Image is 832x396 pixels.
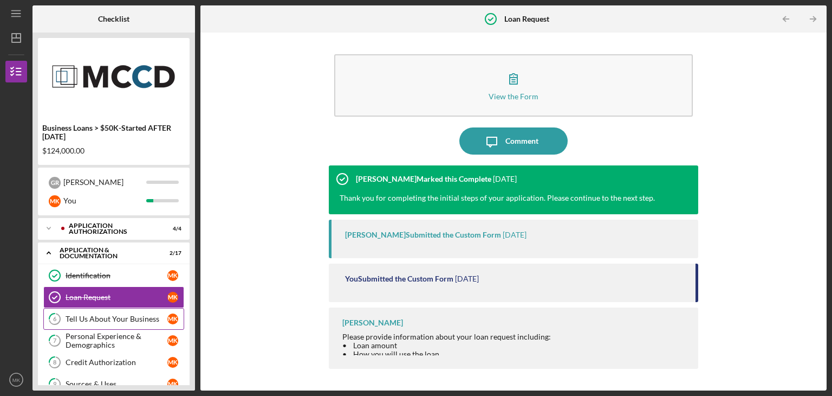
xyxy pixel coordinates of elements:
[49,195,61,207] div: M K
[504,15,549,23] b: Loan Request
[53,381,57,388] tspan: 9
[66,293,167,302] div: Loan Request
[43,330,184,352] a: 7Personal Experience & DemographicsMK
[162,250,181,257] div: 2 / 17
[69,222,154,235] div: Application Authorizations
[167,335,178,346] div: M K
[53,337,57,344] tspan: 7
[53,316,57,323] tspan: 6
[42,124,185,141] div: Business Loans > $50K-Started AFTER [DATE]
[43,308,184,330] a: 6Tell Us About Your BusinessMK
[98,15,129,23] b: Checklist
[43,352,184,373] a: 8Credit AuthorizationMK
[66,358,167,367] div: Credit Authorization
[342,318,403,327] div: [PERSON_NAME]
[459,127,568,155] button: Comment
[345,274,453,283] div: You Submitted the Custom Form
[167,314,178,324] div: M K
[505,127,538,155] div: Comment
[43,373,184,395] a: 9Sources & UsesMK
[345,231,501,239] div: [PERSON_NAME] Submitted the Custom Form
[66,315,167,323] div: Tell Us About Your Business
[162,226,181,232] div: 4 / 4
[53,359,56,366] tspan: 8
[43,286,184,308] a: Loan RequestMK
[340,193,655,203] div: Thank you for completing the initial steps of your application. Please continue to the next step.
[342,333,551,385] div: Please provide information about your loan request including: • Loan amount • How you will use th...
[167,357,178,368] div: M K
[38,43,190,108] img: Product logo
[167,270,178,281] div: M K
[356,175,491,183] div: [PERSON_NAME] Marked this Complete
[60,247,154,259] div: Application & Documentation
[5,369,27,391] button: MK
[334,54,693,117] button: View the Form
[66,271,167,280] div: Identification
[455,274,479,283] time: 2025-09-18 20:19
[66,380,167,388] div: Sources & Uses
[167,292,178,303] div: M K
[66,332,167,349] div: Personal Experience & Demographics
[489,92,538,100] div: View the Form
[63,191,146,210] div: You
[42,146,185,155] div: $124,000.00
[43,265,184,286] a: IdentificationMK
[63,173,146,191] div: [PERSON_NAME]
[167,379,178,389] div: M K
[493,175,517,183] time: 2025-09-19 22:21
[503,231,526,239] time: 2025-09-19 22:20
[12,377,21,383] text: MK
[49,177,61,189] div: G R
